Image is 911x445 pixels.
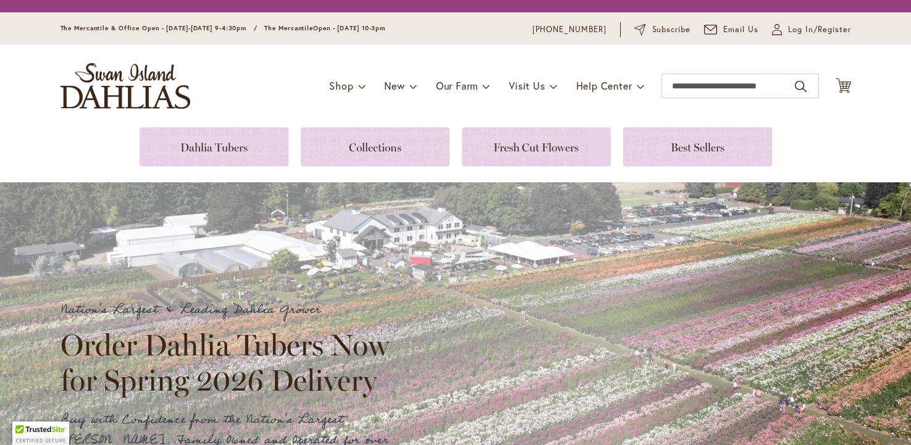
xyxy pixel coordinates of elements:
div: TrustedSite Certified [12,422,69,445]
a: Log In/Register [772,23,851,36]
span: Email Us [723,23,758,36]
span: Log In/Register [788,23,851,36]
span: New [384,79,405,92]
span: Shop [329,79,353,92]
a: store logo [61,63,190,109]
span: Visit Us [509,79,545,92]
a: Email Us [704,23,758,36]
span: Subscribe [652,23,691,36]
span: The Mercantile & Office Open - [DATE]-[DATE] 9-4:30pm / The Mercantile [61,24,314,32]
a: Subscribe [634,23,691,36]
button: Search [795,77,806,96]
span: Our Farm [436,79,478,92]
span: Help Center [576,79,632,92]
p: Nation's Largest & Leading Dahlia Grower [61,300,400,320]
h2: Order Dahlia Tubers Now for Spring 2026 Delivery [61,328,400,397]
a: [PHONE_NUMBER] [532,23,607,36]
span: Open - [DATE] 10-3pm [313,24,385,32]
